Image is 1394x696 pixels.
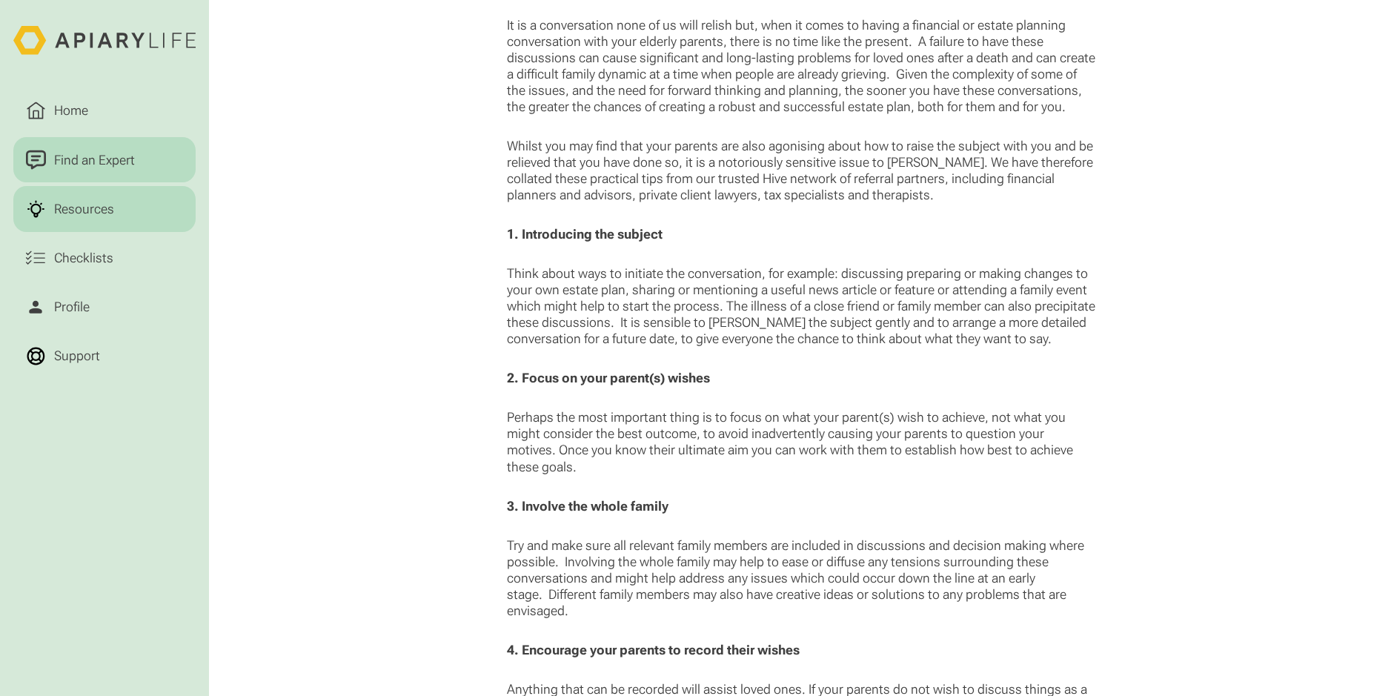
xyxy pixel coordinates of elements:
[13,137,196,183] a: Find an Expert
[507,371,710,385] strong: 2. Focus on your parent(s) wishes
[507,537,1096,619] p: Try and make sure all relevant family members are included in discussions and decision making whe...
[507,409,1096,474] p: Perhaps the most important thing is to focus on what your parent(s) wish to achieve, not what you...
[507,517,1096,534] p: ​
[13,186,196,232] a: Resources
[13,284,196,330] a: Profile
[507,265,1096,347] p: Think about ways to initiate the conversation, for example: discussing preparing or making change...
[507,643,800,657] strong: 4. Encourage your parents to record their wishes
[507,390,1096,406] p: ​
[507,478,1096,494] p: ​
[13,235,196,281] a: Checklists
[507,17,1096,115] p: It is a conversation none of us will relish but, when it comes to having a financial or estate pl...
[507,118,1096,134] p: ​
[50,248,116,268] div: Checklists
[50,150,138,169] div: Find an Expert
[507,499,668,514] strong: 3. Involve the whole family
[507,246,1096,262] p: ​
[50,297,93,316] div: Profile
[50,346,103,365] div: Support
[507,661,1096,677] p: ​
[50,101,91,120] div: Home
[50,199,117,219] div: Resources
[507,227,663,242] strong: 1. Introducing the subject
[507,622,1096,638] p: ​
[507,138,1096,203] p: Whilst you may find that your parents are also agonising about how to raise the subject with you ...
[13,87,196,133] a: Home
[13,333,196,379] a: Support
[507,207,1096,223] p: ​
